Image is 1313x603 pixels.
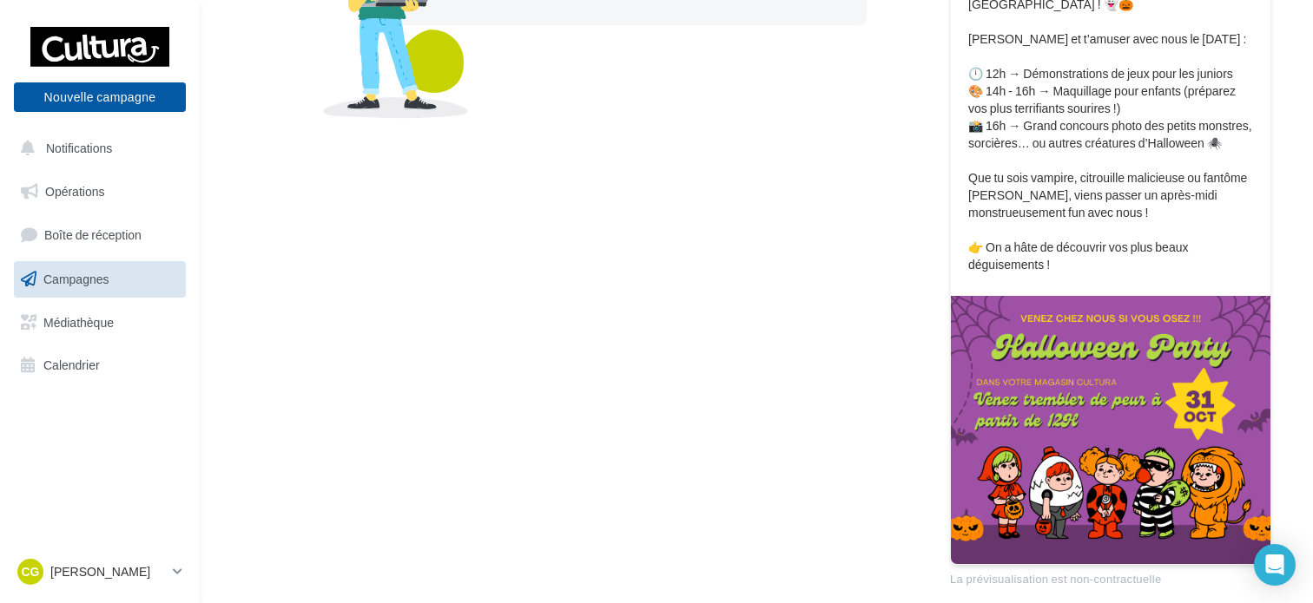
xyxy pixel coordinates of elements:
span: Opérations [45,184,104,199]
a: Boîte de réception [10,216,189,253]
div: Open Intercom Messenger [1254,544,1296,586]
a: Calendrier [10,347,189,383]
a: Campagnes [10,261,189,298]
span: Campagnes [43,272,109,286]
button: Nouvelle campagne [14,82,186,112]
button: Notifications [10,130,182,167]
span: Calendrier [43,357,100,372]
a: CG [PERSON_NAME] [14,555,186,588]
span: Notifications [46,141,112,155]
span: Médiathèque [43,314,114,329]
a: Médiathèque [10,305,189,341]
div: La prévisualisation est non-contractuelle [950,565,1271,587]
span: CG [22,563,40,580]
p: [PERSON_NAME] [50,563,166,580]
a: Opérations [10,174,189,210]
span: Boîte de réception [44,227,142,242]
